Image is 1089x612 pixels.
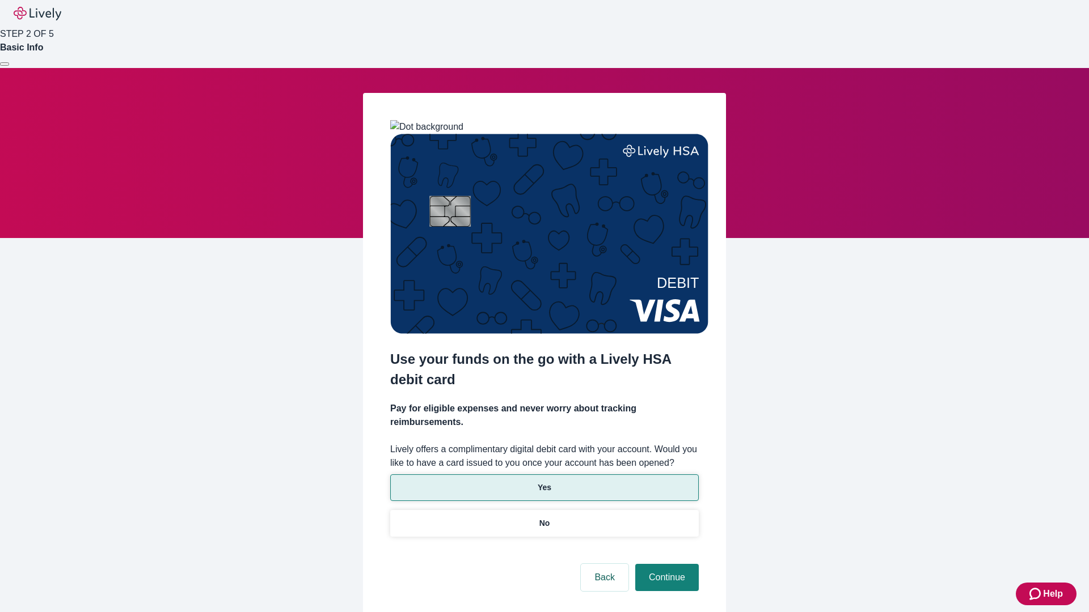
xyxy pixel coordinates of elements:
[635,564,699,591] button: Continue
[581,564,628,591] button: Back
[390,510,699,537] button: No
[390,402,699,429] h4: Pay for eligible expenses and never worry about tracking reimbursements.
[1043,587,1063,601] span: Help
[390,120,463,134] img: Dot background
[390,349,699,390] h2: Use your funds on the go with a Lively HSA debit card
[390,474,699,501] button: Yes
[539,517,550,529] p: No
[1016,583,1077,605] button: Zendesk support iconHelp
[390,443,699,470] label: Lively offers a complimentary digital debit card with your account. Would you like to have a card...
[1029,587,1043,601] svg: Zendesk support icon
[538,482,551,494] p: Yes
[390,134,708,334] img: Debit card
[14,7,61,20] img: Lively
